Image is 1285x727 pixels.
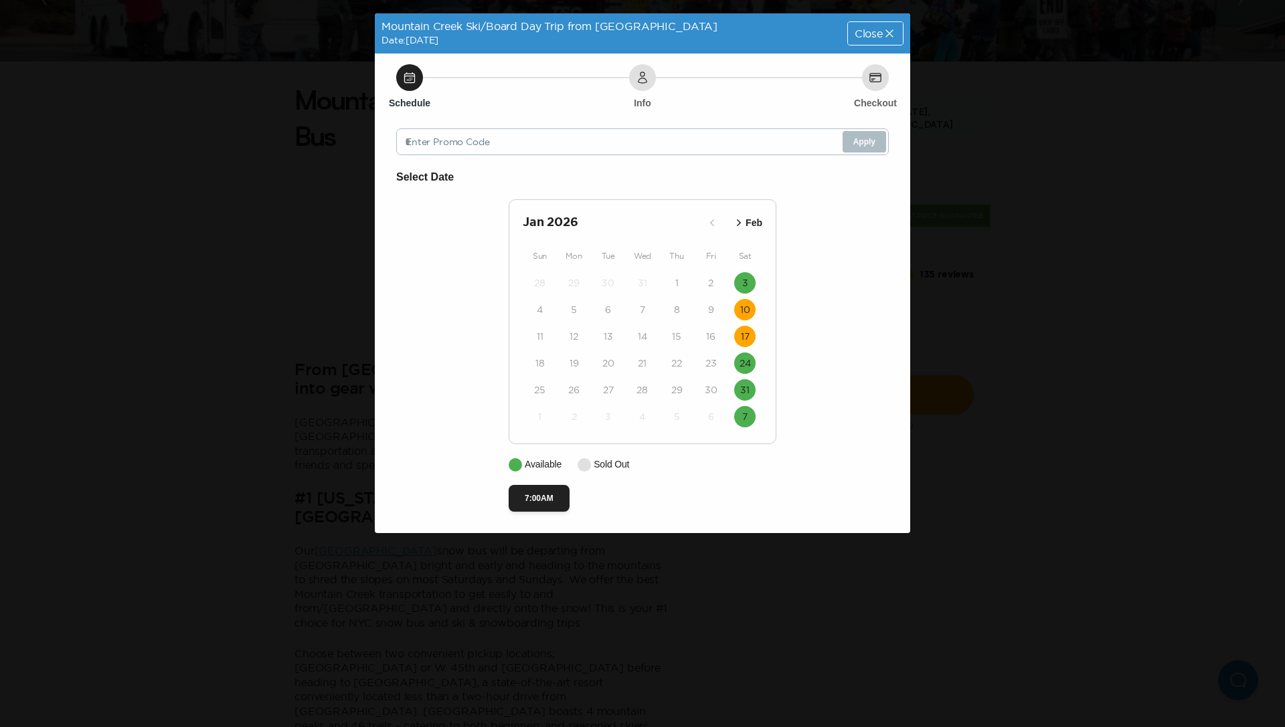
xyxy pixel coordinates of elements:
button: 8 [666,299,687,320]
button: 7 [632,299,653,320]
span: Mountain Creek Ski/Board Day Trip from [GEOGRAPHIC_DATA] [381,20,717,32]
button: 28 [529,272,551,294]
time: 9 [708,303,714,316]
div: Fri [694,248,728,264]
h6: Info [634,96,651,110]
div: Mon [557,248,591,264]
time: 2 [572,410,577,423]
button: 25 [529,379,551,401]
time: 28 [636,383,648,397]
button: 13 [598,326,619,347]
time: 23 [705,356,717,370]
button: 2 [564,406,585,427]
button: 16 [700,326,721,347]
time: 1 [675,276,679,290]
time: 14 [638,330,647,343]
button: 29 [666,379,687,401]
time: 6 [605,303,611,316]
button: 23 [700,352,721,374]
button: 17 [734,326,756,347]
time: 29 [568,276,580,290]
time: 26 [568,383,580,397]
button: 14 [632,326,653,347]
button: 7:00AM [509,485,570,512]
button: 5 [564,299,585,320]
time: 8 [674,303,680,316]
button: 28 [632,379,653,401]
button: 4 [632,406,653,427]
div: Sat [728,248,762,264]
time: 5 [571,303,577,316]
button: 18 [529,352,551,374]
time: 30 [705,383,717,397]
button: 3 [598,406,619,427]
time: 1 [538,410,541,423]
time: 24 [740,356,751,370]
button: 22 [666,352,687,374]
h6: Schedule [389,96,430,110]
time: 17 [741,330,750,343]
time: 4 [639,410,645,423]
button: 31 [632,272,653,294]
p: Feb [746,216,762,230]
button: 21 [632,352,653,374]
time: 20 [602,356,614,370]
p: Available [525,457,562,472]
time: 3 [742,276,748,290]
h2: Jan 2026 [523,213,701,232]
time: 15 [672,330,681,343]
button: 5 [666,406,687,427]
button: 9 [700,299,721,320]
button: 11 [529,326,551,347]
time: 22 [671,356,682,370]
time: 10 [740,303,750,316]
h6: Checkout [854,96,897,110]
p: Sold Out [594,457,629,472]
button: 4 [529,299,551,320]
button: 31 [734,379,756,401]
button: 1 [666,272,687,294]
time: 3 [605,410,611,423]
button: 12 [564,326,585,347]
time: 18 [535,356,545,370]
button: 10 [734,299,756,320]
time: 7 [640,303,645,316]
time: 4 [537,303,543,316]
time: 29 [671,383,683,397]
button: 2 [700,272,721,294]
button: 29 [564,272,585,294]
button: 30 [598,272,619,294]
time: 7 [742,410,748,423]
button: Feb [728,212,766,234]
button: 26 [564,379,585,401]
button: 1 [529,406,551,427]
div: Tue [591,248,625,264]
time: 12 [570,330,578,343]
time: 25 [534,383,545,397]
time: 19 [570,356,579,370]
time: 31 [638,276,647,290]
h6: Select Date [396,169,889,186]
button: 19 [564,352,585,374]
button: 6 [700,406,721,427]
button: 7 [734,406,756,427]
time: 31 [740,383,750,397]
time: 30 [602,276,614,290]
time: 28 [534,276,545,290]
time: 27 [603,383,614,397]
time: 13 [604,330,613,343]
button: 20 [598,352,619,374]
time: 2 [708,276,713,290]
button: 30 [700,379,721,401]
time: 16 [706,330,715,343]
span: Date: [DATE] [381,35,438,45]
div: Thu [660,248,694,264]
button: 15 [666,326,687,347]
button: 27 [598,379,619,401]
time: 5 [674,410,680,423]
div: Sun [523,248,557,264]
span: Close [855,28,883,39]
button: 6 [598,299,619,320]
button: 24 [734,352,756,374]
div: Wed [625,248,659,264]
